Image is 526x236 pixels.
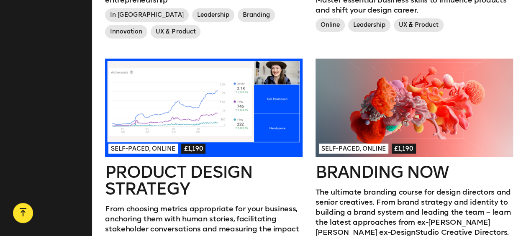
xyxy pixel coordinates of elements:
span: In [GEOGRAPHIC_DATA] [105,8,189,22]
span: Self-paced, Online [108,144,178,154]
span: Self-paced, Online [319,144,388,154]
h2: Product Design Strategy [105,164,302,197]
span: UX & Product [151,25,200,38]
span: Leadership [192,8,234,22]
span: Online [316,18,345,32]
span: Innovation [105,25,147,38]
span: £1,190 [392,144,416,154]
span: Branding [238,8,275,22]
span: UX & Product [394,18,444,32]
span: Leadership [348,18,390,32]
span: £1,190 [181,144,205,154]
h2: Branding Now [316,164,513,180]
